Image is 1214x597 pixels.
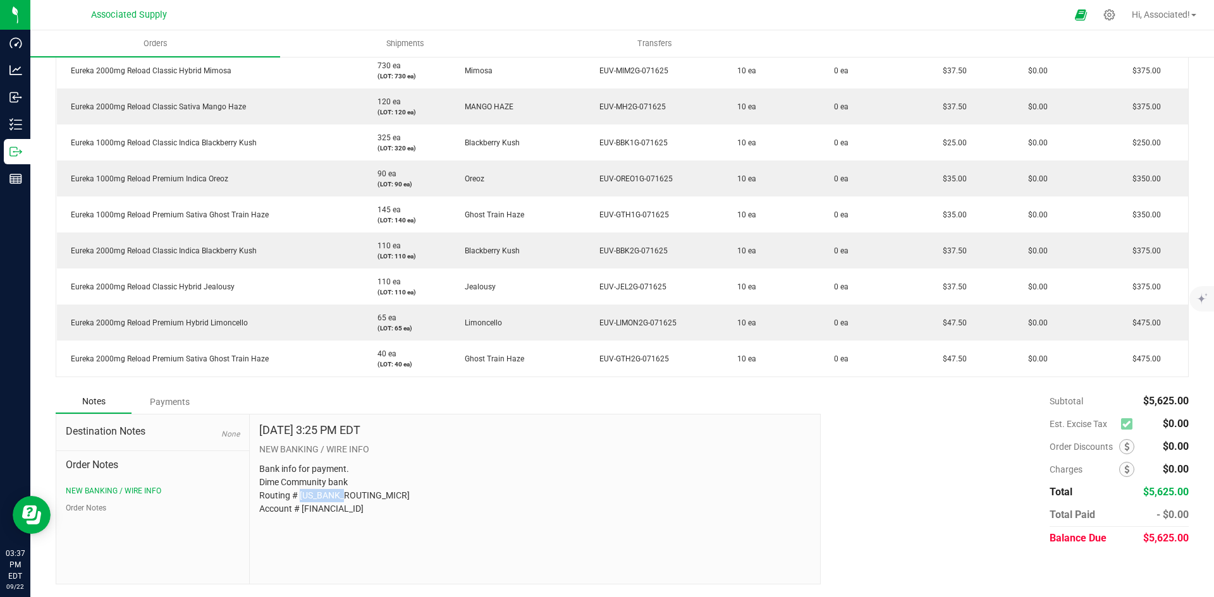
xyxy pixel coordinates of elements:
[828,354,849,363] span: 0 ea
[1126,102,1161,111] span: $375.00
[458,174,484,183] span: Oreoz
[1022,210,1048,219] span: $0.00
[9,64,22,76] inline-svg: Analytics
[66,457,240,473] span: Order Notes
[458,354,524,363] span: Ghost Train Haze
[1022,66,1048,75] span: $0.00
[30,30,280,57] a: Orders
[371,107,443,117] p: (LOT: 120 ea)
[259,443,811,456] p: NEW BANKING / WIRE INFO
[371,277,401,286] span: 110 ea
[828,138,849,147] span: 0 ea
[64,318,248,327] span: Eureka 2000mg Reload Premium Hybrid Limoncello
[1050,464,1119,474] span: Charges
[828,66,849,75] span: 0 ea
[593,354,669,363] span: EUV-GTH2G-071625
[1126,354,1161,363] span: $475.00
[371,287,443,297] p: (LOT: 110 ea)
[1143,532,1189,544] span: $5,625.00
[530,30,780,57] a: Transfers
[1121,416,1138,433] span: Calculate excise tax
[458,102,513,111] span: MANGO HAZE
[828,282,849,291] span: 0 ea
[1126,174,1161,183] span: $350.00
[1143,395,1189,407] span: $5,625.00
[371,251,443,261] p: (LOT: 110 ea)
[593,210,669,219] span: EUV-GTH1G-071625
[1143,486,1189,498] span: $5,625.00
[936,246,967,255] span: $37.50
[1050,486,1072,498] span: Total
[9,172,22,185] inline-svg: Reports
[1050,396,1083,406] span: Subtotal
[731,318,756,327] span: 10 ea
[1126,282,1161,291] span: $375.00
[1022,318,1048,327] span: $0.00
[6,548,25,582] p: 03:37 PM EDT
[91,9,167,20] span: Associated Supply
[369,38,441,49] span: Shipments
[1067,3,1095,27] span: Open Ecommerce Menu
[936,354,967,363] span: $47.50
[371,241,401,250] span: 110 ea
[936,282,967,291] span: $37.50
[371,71,443,81] p: (LOT: 730 ea)
[731,66,756,75] span: 10 ea
[6,582,25,591] p: 09/22
[828,210,849,219] span: 0 ea
[371,313,396,322] span: 65 ea
[936,138,967,147] span: $25.00
[64,102,246,111] span: Eureka 2000mg Reload Classic Sativa Mango Haze
[620,38,689,49] span: Transfers
[731,138,756,147] span: 10 ea
[132,390,207,413] div: Payments
[1156,509,1189,521] span: - $0.00
[66,424,240,439] span: Destination Notes
[1050,509,1095,521] span: Total Paid
[593,318,677,327] span: EUV-LIMON2G-071625
[828,318,849,327] span: 0 ea
[458,318,502,327] span: Limoncello
[458,246,520,255] span: Blackberry Kush
[1126,246,1161,255] span: $375.00
[828,246,849,255] span: 0 ea
[9,91,22,104] inline-svg: Inbound
[371,97,401,106] span: 120 ea
[1022,354,1048,363] span: $0.00
[1163,463,1189,475] span: $0.00
[64,138,257,147] span: Eureka 1000mg Reload Classic Indica Blackberry Kush
[9,37,22,49] inline-svg: Dashboard
[731,282,756,291] span: 10 ea
[731,210,756,219] span: 10 ea
[371,215,443,225] p: (LOT: 140 ea)
[593,282,666,291] span: EUV-JEL2G-071625
[56,390,132,414] div: Notes
[371,205,401,214] span: 145 ea
[371,169,396,178] span: 90 ea
[593,102,666,111] span: EUV-MH2G-071625
[66,502,106,514] button: Order Notes
[731,102,756,111] span: 10 ea
[259,462,811,516] p: Bank info for payment. Dime Community bank Routing # [US_BANK_ROUTING_MICR] Account # [FINANCIAL_ID]
[731,174,756,183] span: 10 ea
[1163,418,1189,430] span: $0.00
[936,318,967,327] span: $47.50
[371,323,443,333] p: (LOT: 65 ea)
[371,359,443,369] p: (LOT: 40 ea)
[593,138,668,147] span: EUV-BBK1G-071625
[1050,419,1116,429] span: Est. Excise Tax
[1022,174,1048,183] span: $0.00
[828,174,849,183] span: 0 ea
[64,66,231,75] span: Eureka 2000mg Reload Classic Hybrid Mimosa
[458,282,496,291] span: Jealousy
[1022,102,1048,111] span: $0.00
[280,30,530,57] a: Shipments
[1101,9,1117,21] div: Manage settings
[1050,532,1107,544] span: Balance Due
[1022,138,1048,147] span: $0.00
[1022,246,1048,255] span: $0.00
[936,210,967,219] span: $35.00
[458,210,524,219] span: Ghost Train Haze
[64,282,235,291] span: Eureka 2000mg Reload Classic Hybrid Jealousy
[371,133,401,142] span: 325 ea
